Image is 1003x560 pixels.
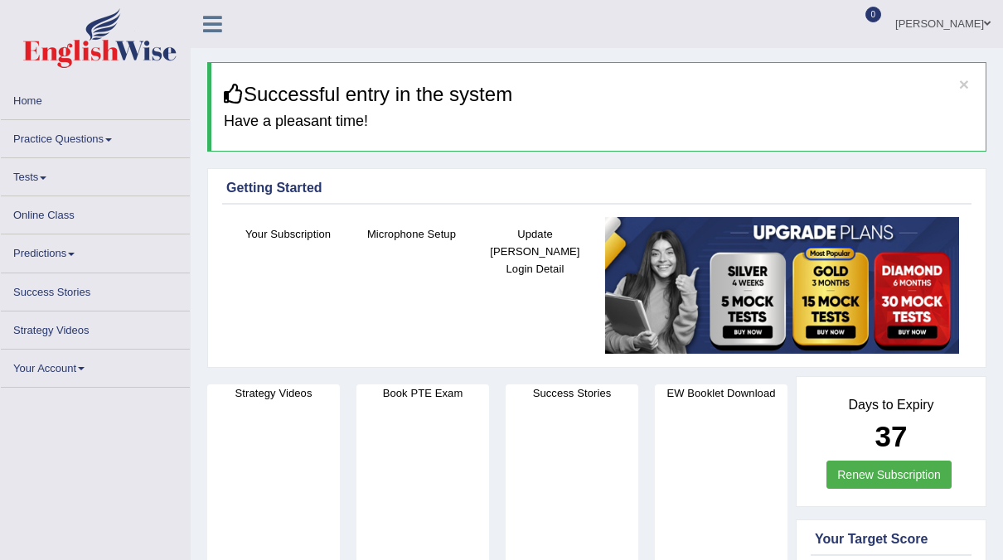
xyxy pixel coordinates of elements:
h4: EW Booklet Download [655,384,787,402]
span: 0 [865,7,882,22]
h4: Have a pleasant time! [224,113,973,130]
div: Your Target Score [815,529,967,549]
a: Your Account [1,350,190,382]
button: × [959,75,969,93]
h3: Successful entry in the system [224,84,973,105]
h4: Update [PERSON_NAME] Login Detail [482,225,589,278]
a: Home [1,82,190,114]
h4: Success Stories [506,384,638,402]
h4: Strategy Videos [207,384,340,402]
a: Renew Subscription [826,461,952,489]
b: 37 [875,420,908,452]
h4: Days to Expiry [815,398,967,413]
h4: Microphone Setup [358,225,465,243]
a: Practice Questions [1,120,190,152]
a: Predictions [1,234,190,267]
a: Online Class [1,196,190,229]
h4: Your Subscription [235,225,342,243]
a: Success Stories [1,273,190,306]
a: Strategy Videos [1,311,190,344]
h4: Book PTE Exam [356,384,489,402]
img: small5.jpg [605,217,959,354]
div: Getting Started [226,178,967,198]
a: Tests [1,158,190,191]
